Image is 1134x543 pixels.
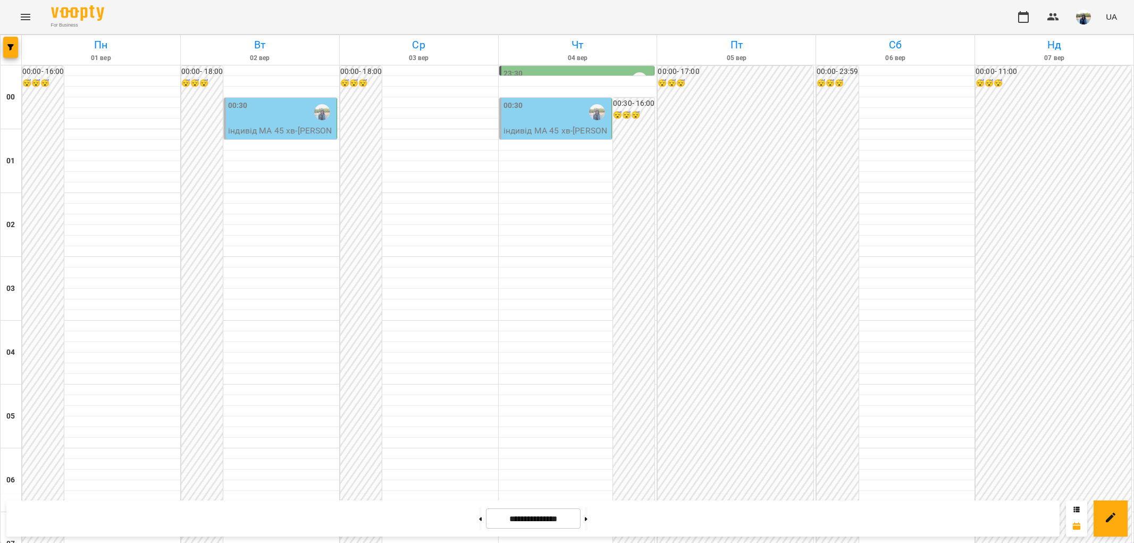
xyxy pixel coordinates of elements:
[1106,11,1117,22] span: UA
[6,155,15,167] h6: 01
[817,66,858,78] h6: 00:00 - 23:59
[613,110,654,121] h6: 😴😴😴
[51,22,104,29] span: For Business
[976,66,1131,78] h6: 00:00 - 11:00
[23,53,179,63] h6: 01 вер
[1076,10,1091,24] img: 79bf113477beb734b35379532aeced2e.jpg
[589,104,605,120] img: Олійник Алла
[503,100,523,112] label: 00:30
[6,411,15,422] h6: 05
[818,53,973,63] h6: 06 вер
[818,37,973,53] h6: Сб
[632,72,648,88] img: Олійник Алла
[659,37,814,53] h6: Пт
[613,98,654,110] h6: 00:30 - 16:00
[22,66,64,78] h6: 00:00 - 16:00
[6,283,15,295] h6: 03
[228,100,248,112] label: 00:30
[182,53,338,63] h6: 02 вер
[659,53,814,63] h6: 05 вер
[977,53,1132,63] h6: 07 вер
[500,37,656,53] h6: Чт
[228,124,334,149] p: індивід МА 45 хв - [PERSON_NAME]
[976,78,1131,89] h6: 😴😴😴
[658,66,813,78] h6: 00:00 - 17:00
[6,347,15,358] h6: 04
[503,124,610,149] p: індивід МА 45 хв - [PERSON_NAME]
[181,66,223,78] h6: 00:00 - 18:00
[500,53,656,63] h6: 04 вер
[181,78,223,89] h6: 😴😴😴
[341,37,497,53] h6: Ср
[314,104,330,120] img: Олійник Алла
[6,219,15,231] h6: 02
[817,78,858,89] h6: 😴😴😴
[341,53,497,63] h6: 03 вер
[13,4,38,30] button: Menu
[6,91,15,103] h6: 00
[340,66,382,78] h6: 00:00 - 18:00
[22,78,64,89] h6: 😴😴😴
[51,5,104,21] img: Voopty Logo
[182,37,338,53] h6: Вт
[503,68,523,80] label: 23:30
[6,474,15,486] h6: 06
[1102,7,1121,27] button: UA
[340,78,382,89] h6: 😴😴😴
[23,37,179,53] h6: Пн
[658,78,813,89] h6: 😴😴😴
[977,37,1132,53] h6: Нд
